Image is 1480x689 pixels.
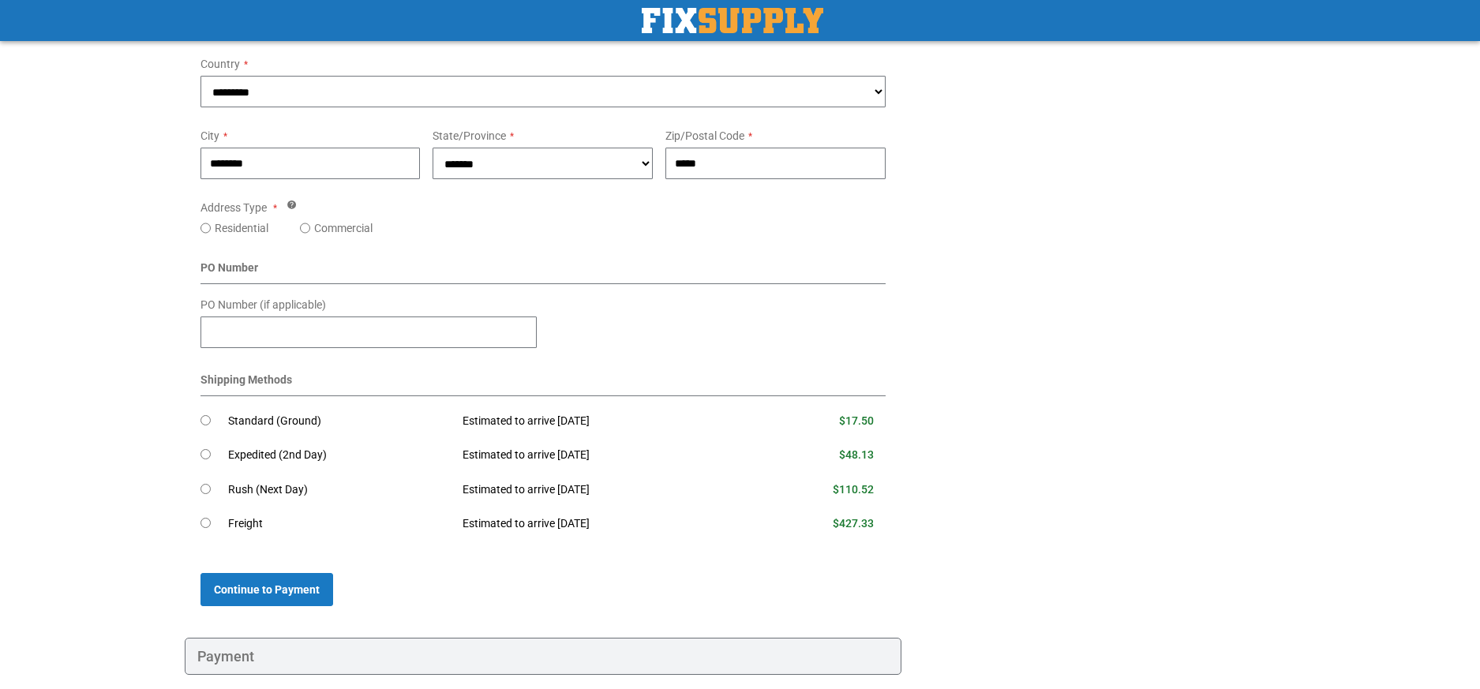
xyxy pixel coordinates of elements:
[833,517,874,530] span: $427.33
[451,507,755,541] td: Estimated to arrive [DATE]
[200,372,886,396] div: Shipping Methods
[200,298,326,311] span: PO Number (if applicable)
[200,58,240,70] span: Country
[200,573,333,606] button: Continue to Payment
[451,473,755,507] td: Estimated to arrive [DATE]
[185,638,902,676] div: Payment
[451,404,755,439] td: Estimated to arrive [DATE]
[642,8,823,33] a: store logo
[200,129,219,142] span: City
[200,201,267,214] span: Address Type
[451,438,755,473] td: Estimated to arrive [DATE]
[665,129,744,142] span: Zip/Postal Code
[228,473,451,507] td: Rush (Next Day)
[833,483,874,496] span: $110.52
[433,129,506,142] span: State/Province
[839,448,874,461] span: $48.13
[200,260,886,284] div: PO Number
[839,414,874,427] span: $17.50
[215,220,268,236] label: Residential
[228,507,451,541] td: Freight
[228,438,451,473] td: Expedited (2nd Day)
[314,220,373,236] label: Commercial
[642,8,823,33] img: Fix Industrial Supply
[228,404,451,439] td: Standard (Ground)
[214,583,320,596] span: Continue to Payment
